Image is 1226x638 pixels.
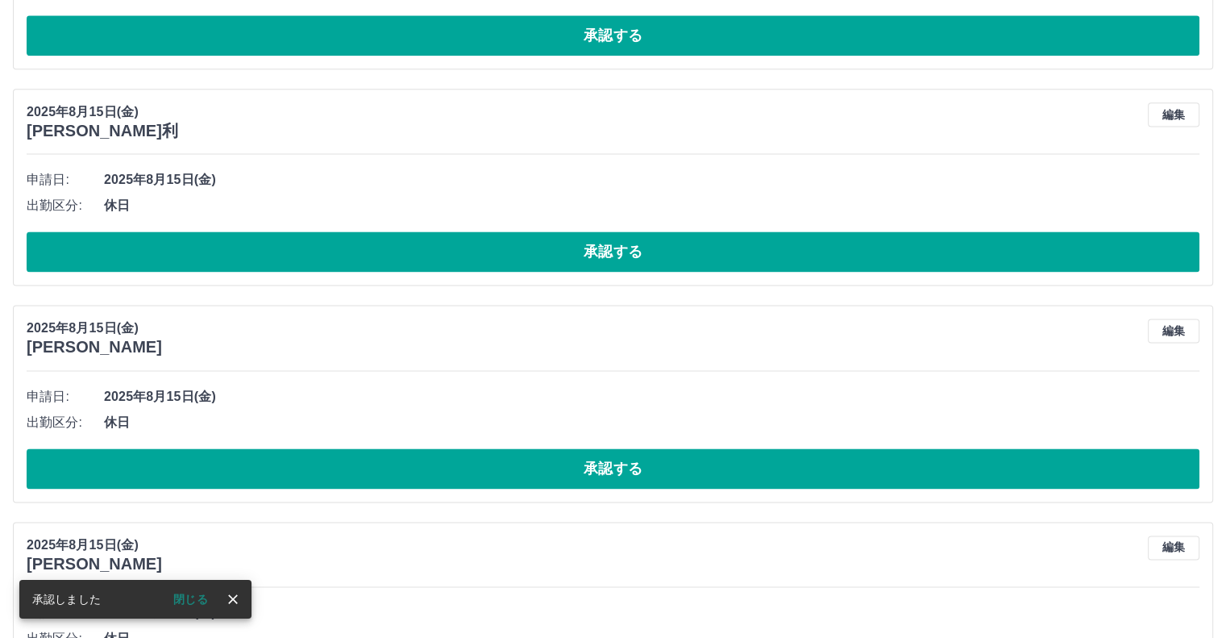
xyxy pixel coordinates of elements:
[104,603,1199,623] span: 2025年8月15日(金)
[27,387,104,407] span: 申請日:
[104,387,1199,407] span: 2025年8月15日(金)
[27,170,104,190] span: 申請日:
[27,122,178,140] h3: [PERSON_NAME]利
[27,196,104,215] span: 出勤区分:
[27,536,162,555] p: 2025年8月15日(金)
[27,448,1199,489] button: 承認する
[160,587,221,611] button: 閉じる
[27,338,162,357] h3: [PERSON_NAME]
[104,196,1199,215] span: 休日
[221,587,245,611] button: close
[1148,319,1199,343] button: 編集
[104,170,1199,190] span: 2025年8月15日(金)
[104,413,1199,432] span: 休日
[27,555,162,573] h3: [PERSON_NAME]
[1148,536,1199,560] button: 編集
[27,102,178,122] p: 2025年8月15日(金)
[1148,102,1199,127] button: 編集
[27,319,162,338] p: 2025年8月15日(金)
[27,413,104,432] span: 出勤区分:
[27,231,1199,272] button: 承認する
[27,15,1199,56] button: 承認する
[32,585,101,614] div: 承認しました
